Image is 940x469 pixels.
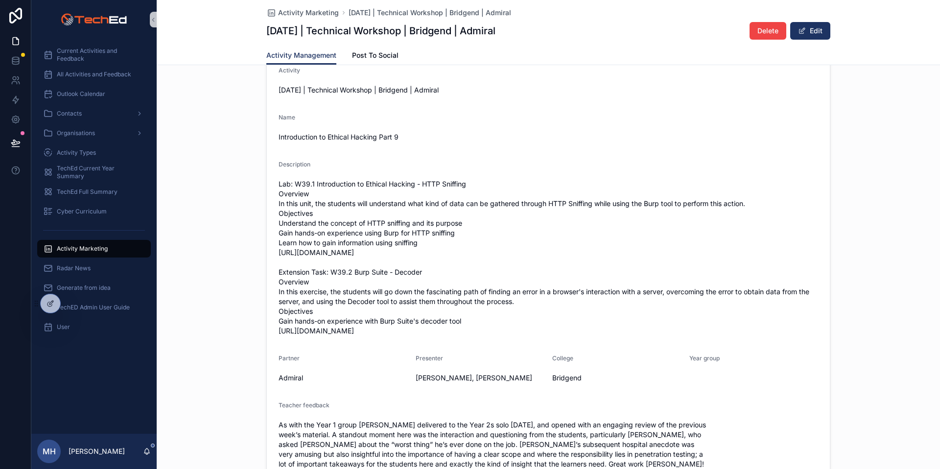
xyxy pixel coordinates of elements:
[69,446,125,456] p: [PERSON_NAME]
[757,26,778,36] span: Delete
[37,164,151,181] a: TechEd Current Year Summary
[57,149,96,157] span: Activity Types
[279,354,300,362] span: Partner
[278,8,339,18] span: Activity Marketing
[31,39,157,349] div: scrollable content
[279,114,295,121] span: Name
[37,240,151,258] a: Activity Marketing
[37,183,151,201] a: TechEd Full Summary
[37,144,151,162] a: Activity Types
[552,354,573,362] span: College
[279,67,300,74] span: Activity
[37,105,151,122] a: Contacts
[37,318,151,336] a: User
[416,373,545,383] span: [PERSON_NAME], [PERSON_NAME]
[37,203,151,220] a: Cyber Curriculum
[266,50,336,60] span: Activity Management
[57,208,107,215] span: Cyber Curriculum
[57,304,130,311] span: TechED Admin User Guide
[37,124,151,142] a: Organisations
[266,47,336,65] a: Activity Management
[61,12,127,27] img: App logo
[57,110,82,117] span: Contacts
[352,50,399,60] span: Post To Social
[57,90,105,98] span: Outlook Calendar
[416,354,443,362] span: Presenter
[750,22,786,40] button: Delete
[37,299,151,316] a: TechED Admin User Guide
[57,129,95,137] span: Organisations
[37,279,151,297] a: Generate from idea
[266,24,495,38] h1: [DATE] | Technical Workshop | Bridgend | Admiral
[57,164,141,180] span: TechEd Current Year Summary
[552,373,681,383] span: Bridgend
[57,245,108,253] span: Activity Marketing
[266,8,339,18] a: Activity Marketing
[57,47,141,63] span: Current Activities and Feedback
[37,66,151,83] a: All Activities and Feedback
[689,354,720,362] span: Year group
[57,323,70,331] span: User
[37,46,151,64] a: Current Activities and Feedback
[57,264,91,272] span: Radar News
[790,22,830,40] button: Edit
[43,446,56,457] span: MH
[279,85,818,95] span: [DATE] | Technical Workshop | Bridgend | Admiral
[352,47,399,66] a: Post To Social
[349,8,511,18] a: [DATE] | Technical Workshop | Bridgend | Admiral
[279,161,310,168] span: Description
[279,132,818,142] span: Introduction to Ethical Hacking Part 9
[57,70,131,78] span: All Activities and Feedback
[279,401,329,409] span: Teacher feedback
[37,259,151,277] a: Radar News
[37,85,151,103] a: Outlook Calendar
[279,373,408,383] span: Admiral
[279,179,818,336] span: Lab: W39.1 Introduction to Ethical Hacking - HTTP Sniffing Overview In this unit, the students wi...
[57,188,117,196] span: TechEd Full Summary
[57,284,111,292] span: Generate from idea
